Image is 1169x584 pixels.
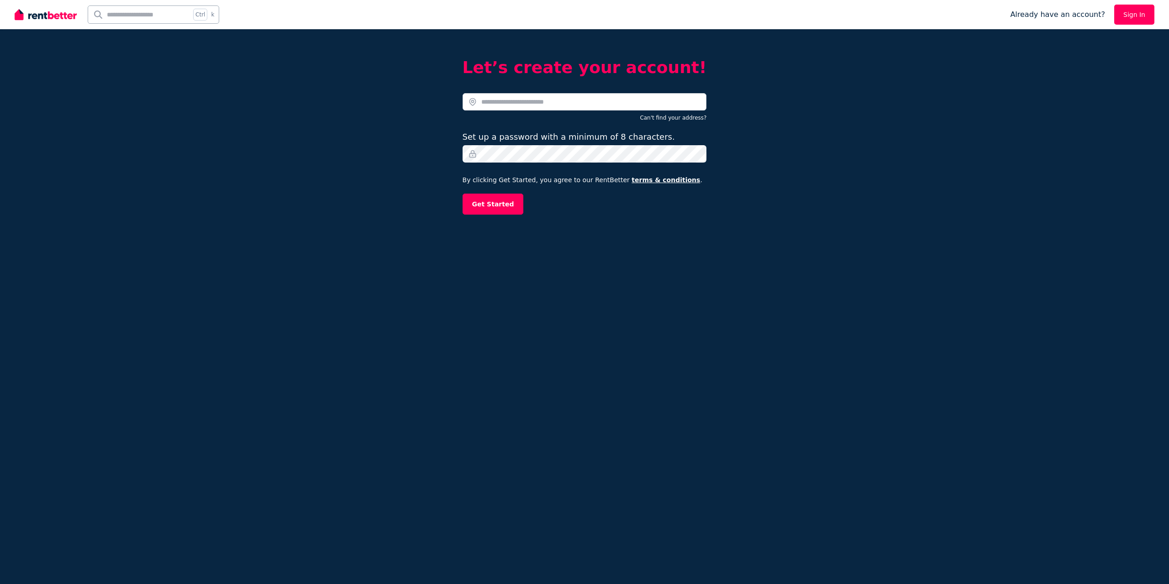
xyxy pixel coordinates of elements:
a: Sign In [1114,5,1154,25]
span: Ctrl [193,9,207,21]
button: Can't find your address? [640,114,706,121]
span: k [211,11,214,18]
label: Set up a password with a minimum of 8 characters. [463,131,675,143]
img: RentBetter [15,8,77,21]
a: terms & conditions [632,176,700,184]
button: Get Started [463,194,524,215]
span: Already have an account? [1010,9,1105,20]
p: By clicking Get Started, you agree to our RentBetter . [463,175,707,184]
h2: Let’s create your account! [463,58,707,77]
